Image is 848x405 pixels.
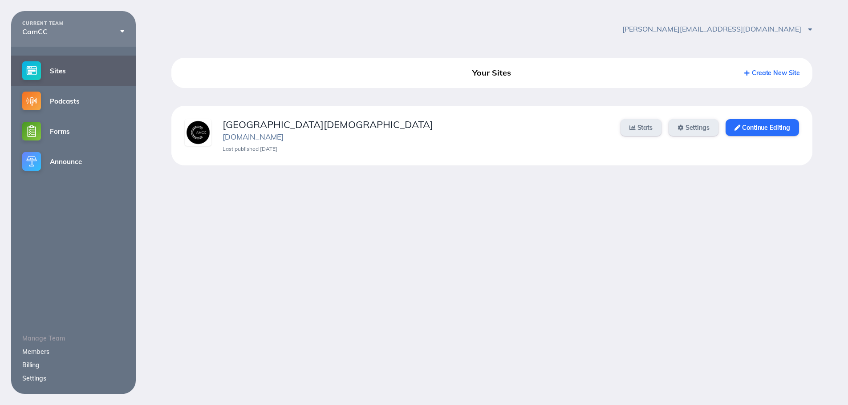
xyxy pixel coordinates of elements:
a: Sites [11,56,136,86]
a: Podcasts [11,86,136,116]
a: Continue Editing [726,119,799,136]
div: [GEOGRAPHIC_DATA][DEMOGRAPHIC_DATA] [223,119,609,130]
a: [DOMAIN_NAME] [223,132,284,141]
a: Stats [621,119,661,136]
a: Settings [22,374,46,382]
div: CURRENT TEAM [22,21,125,26]
div: Last published [DATE] [223,146,609,152]
img: sites-small@2x.png [22,61,41,80]
div: Your Sites [389,65,594,81]
img: podcasts-small@2x.png [22,92,41,110]
a: Create New Site [744,69,800,77]
img: forms-small@2x.png [22,122,41,140]
div: CamCC [22,28,125,36]
a: Announce [11,146,136,176]
a: Forms [11,116,136,146]
a: Settings [669,119,718,136]
span: [PERSON_NAME][EMAIL_ADDRESS][DOMAIN_NAME] [622,24,812,33]
a: Billing [22,361,40,369]
img: vievzmvafxvnastf.png [185,119,211,146]
img: announce-small@2x.png [22,152,41,171]
span: Manage Team [22,334,65,342]
a: Members [22,348,49,356]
